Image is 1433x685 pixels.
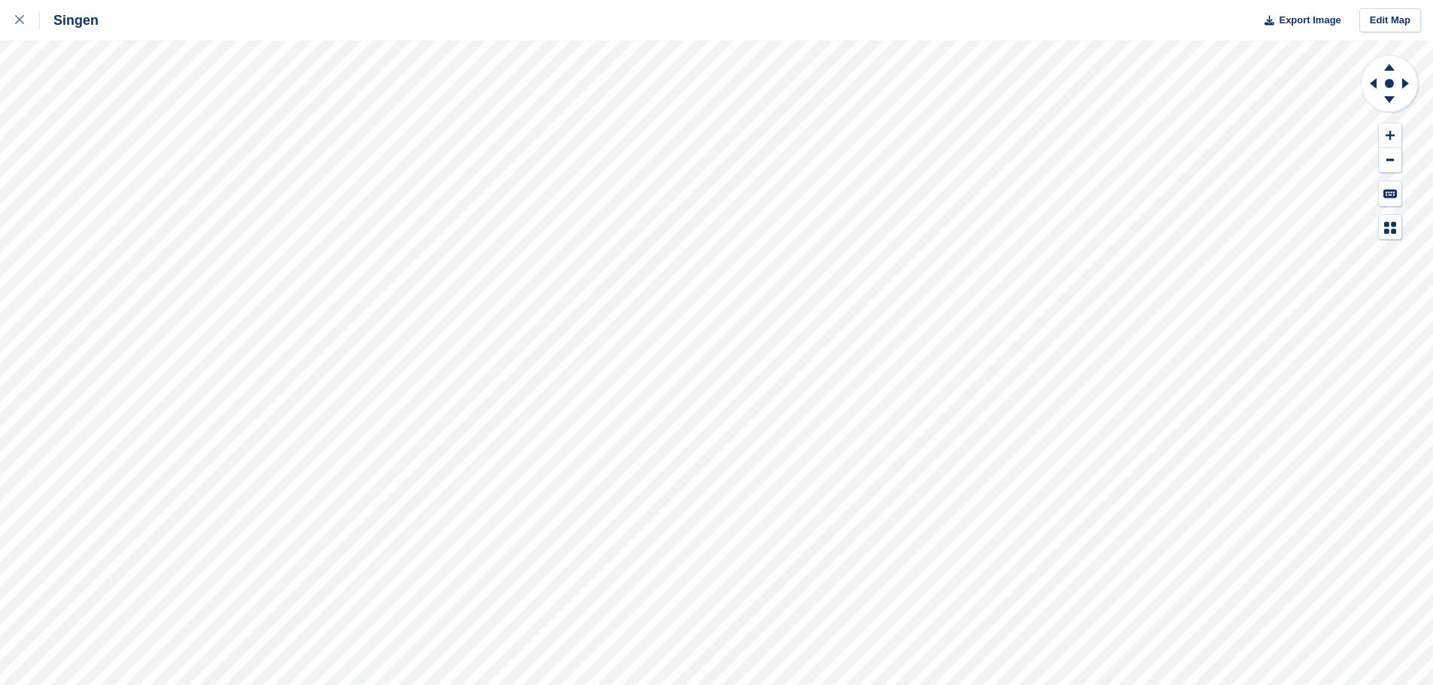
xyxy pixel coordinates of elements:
div: Singen [40,11,99,29]
button: Zoom In [1379,123,1401,148]
button: Keyboard Shortcuts [1379,181,1401,206]
span: Export Image [1279,13,1340,28]
button: Zoom Out [1379,148,1401,173]
button: Export Image [1255,8,1341,33]
button: Map Legend [1379,215,1401,240]
a: Edit Map [1359,8,1421,33]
